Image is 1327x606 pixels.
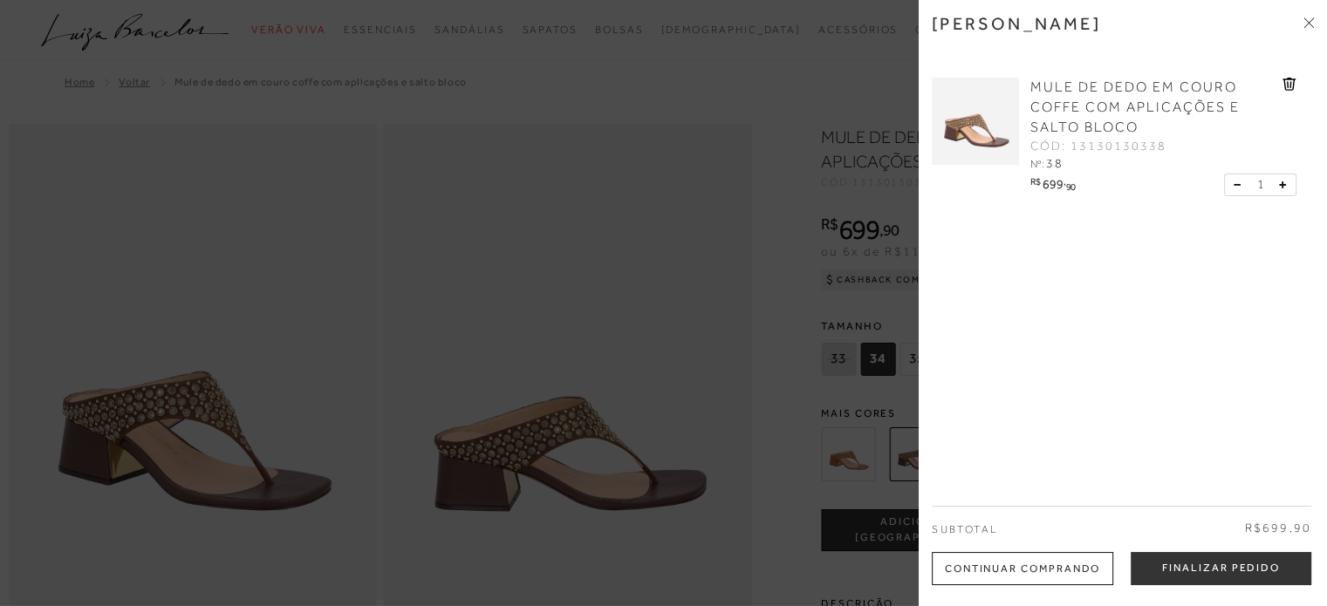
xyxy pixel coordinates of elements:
span: CÓD: 13130130338 [1030,138,1166,155]
span: 1 [1256,175,1263,194]
span: 699 [1043,177,1064,191]
div: Continuar Comprando [932,552,1113,585]
i: , [1064,177,1076,187]
span: 38 [1046,156,1064,170]
button: Finalizar Pedido [1131,552,1311,585]
span: 90 [1066,181,1076,192]
span: Nº: [1030,158,1044,170]
span: MULE DE DEDO EM COURO COFFE COM APLICAÇÕES E SALTO BLOCO [1030,79,1240,135]
span: R$699,90 [1244,520,1311,537]
i: R$ [1030,177,1040,187]
span: Subtotal [932,523,997,535]
a: MULE DE DEDO EM COURO COFFE COM APLICAÇÕES E SALTO BLOCO [1030,78,1278,138]
h3: [PERSON_NAME] [932,13,1101,34]
img: MULE DE DEDO EM COURO COFFE COM APLICAÇÕES E SALTO BLOCO [932,78,1019,165]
